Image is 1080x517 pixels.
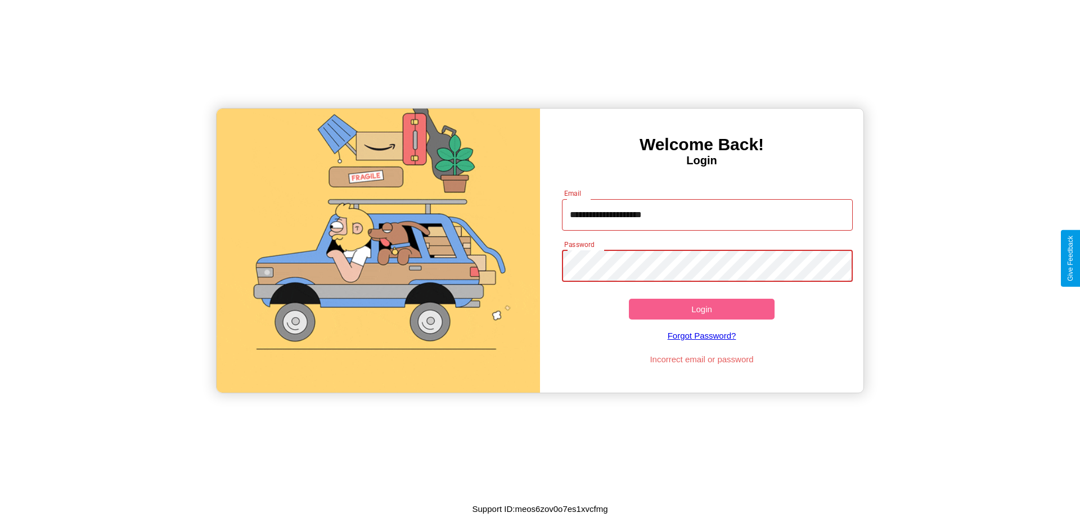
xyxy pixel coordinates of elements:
[629,299,775,320] button: Login
[472,501,608,516] p: Support ID: meos6zov0o7es1xvcfmg
[564,240,594,249] label: Password
[1066,236,1074,281] div: Give Feedback
[540,154,863,167] h4: Login
[556,320,848,352] a: Forgot Password?
[540,135,863,154] h3: Welcome Back!
[556,352,848,367] p: Incorrect email or password
[217,109,540,393] img: gif
[564,188,582,198] label: Email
